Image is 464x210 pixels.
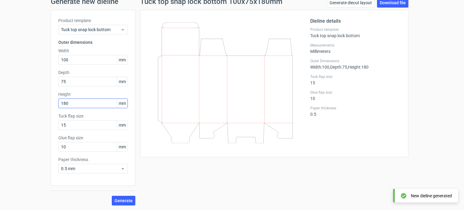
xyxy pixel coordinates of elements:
div: 0.5 [310,106,401,117]
label: Paper thickness [58,157,128,163]
span: mm [117,121,127,130]
div: New dieline generated [411,193,452,199]
span: mm [117,55,127,64]
label: Tuck flap size [310,74,401,79]
label: Product template [58,18,128,24]
span: Generate [114,199,133,203]
label: Glue flap size [58,135,128,141]
button: Generate [112,196,135,205]
span: , Height : 180 [347,65,369,69]
span: Tuck top snap lock bottom [61,27,121,33]
label: Glue flap size [310,90,401,95]
label: Height [58,91,128,97]
label: Depth [58,69,128,76]
div: Tuck top snap lock bottom [310,27,401,38]
span: mm [117,142,127,151]
div: Millimeters [310,43,401,54]
label: Product template [310,27,401,32]
label: Paper thickness [310,106,401,111]
div: 15 [310,74,401,85]
h3: Outer dimensions [58,39,128,45]
span: Width : 100 [310,65,329,69]
label: Outer Dimensions [310,59,401,63]
h2: Dieline details [310,18,401,25]
span: mm [117,77,127,86]
span: , Depth : 75 [329,65,347,69]
label: Tuck flap size [58,113,128,119]
span: mm [117,99,127,108]
div: 10 [310,90,401,101]
label: Measurements [310,43,401,48]
label: Width [58,48,128,54]
span: 0.5 mm [61,166,121,172]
